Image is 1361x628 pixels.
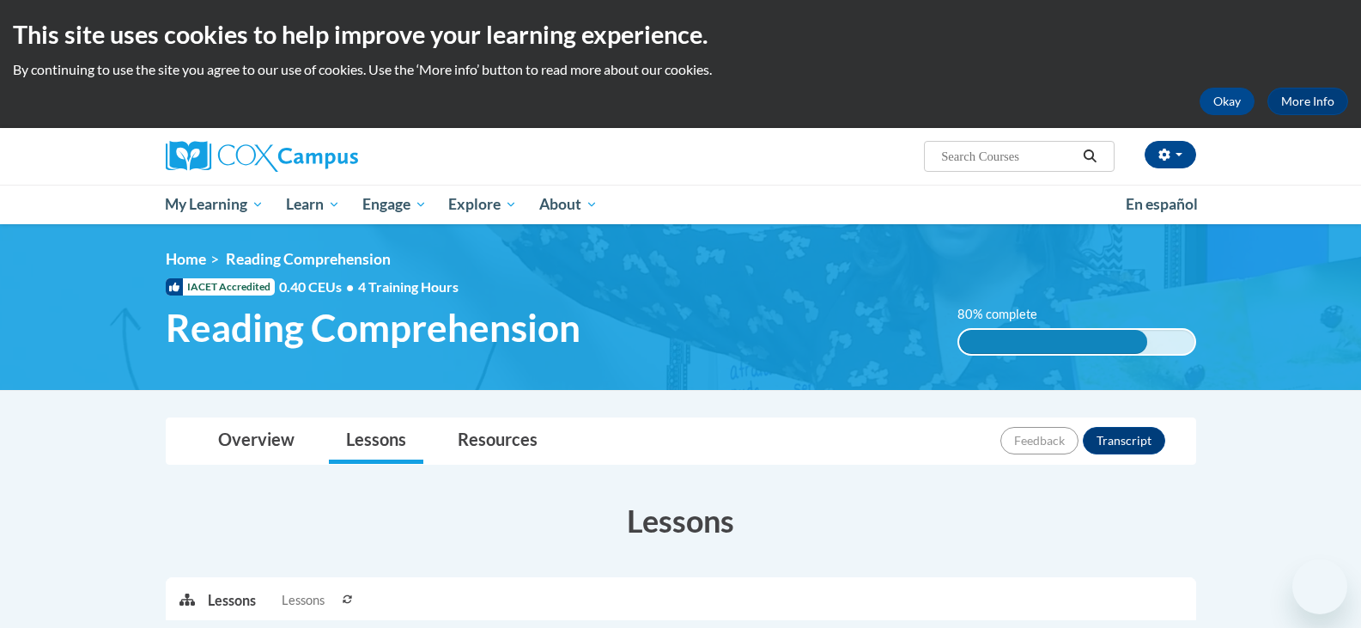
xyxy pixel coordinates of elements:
a: Cox Campus [166,141,492,172]
span: 4 Training Hours [358,278,459,295]
a: Explore [437,185,528,224]
a: Engage [351,185,438,224]
span: • [346,278,354,295]
img: Cox Campus [166,141,358,172]
span: Reading Comprehension [166,305,580,351]
h3: Lessons [166,499,1196,542]
span: Engage [362,194,427,215]
span: Lessons [282,591,325,610]
a: About [528,185,609,224]
span: IACET Accredited [166,278,275,296]
a: En español [1115,186,1209,223]
div: Main menu [140,185,1222,224]
a: Learn [275,185,351,224]
a: Lessons [329,418,423,464]
span: Learn [286,194,340,215]
span: About [539,194,598,215]
a: Resources [441,418,555,464]
p: Lessons [208,591,256,610]
iframe: Button to launch messaging window [1292,559,1347,614]
h2: This site uses cookies to help improve your learning experience. [13,17,1348,52]
button: Search [1077,146,1103,167]
span: My Learning [165,194,264,215]
a: More Info [1267,88,1348,115]
a: Overview [201,418,312,464]
button: Okay [1200,88,1255,115]
span: Explore [448,194,517,215]
div: 80% complete [959,330,1147,354]
a: My Learning [155,185,276,224]
span: En español [1126,195,1198,213]
p: By continuing to use the site you agree to our use of cookies. Use the ‘More info’ button to read... [13,60,1348,79]
button: Transcript [1083,427,1165,454]
button: Account Settings [1145,141,1196,168]
span: Reading Comprehension [226,250,391,268]
span: 0.40 CEUs [279,277,358,296]
input: Search Courses [939,146,1077,167]
a: Home [166,250,206,268]
label: 80% complete [957,305,1056,324]
button: Feedback [1000,427,1078,454]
